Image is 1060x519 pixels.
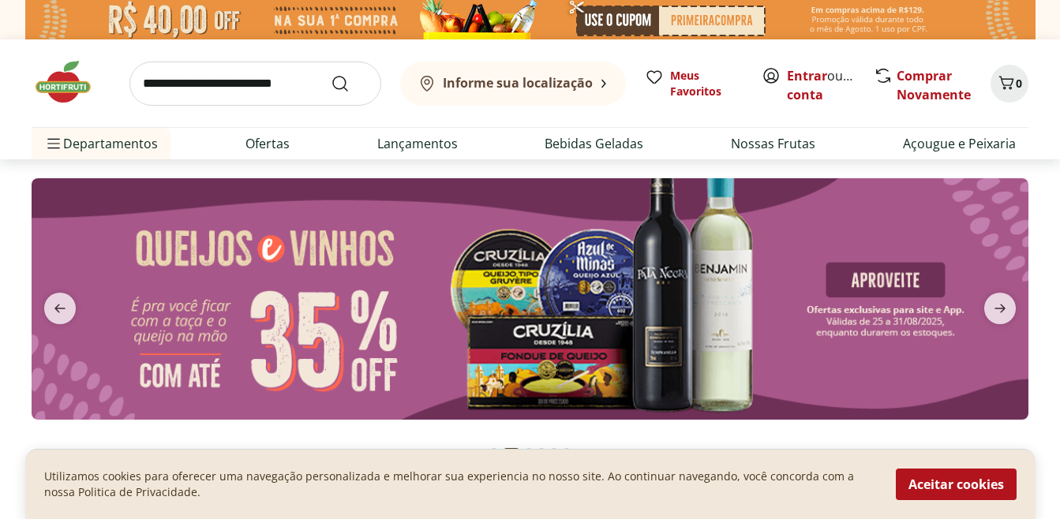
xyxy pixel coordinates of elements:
[787,66,857,104] span: ou
[245,134,290,153] a: Ofertas
[548,432,560,470] button: Go to page 5 from fs-carousel
[1016,76,1022,91] span: 0
[32,58,110,106] img: Hortifruti
[903,134,1016,153] a: Açougue e Peixaria
[972,293,1028,324] button: next
[129,62,381,106] input: search
[670,68,743,99] span: Meus Favoritos
[991,65,1028,103] button: Carrinho
[787,67,874,103] a: Criar conta
[32,293,88,324] button: previous
[443,74,593,91] b: Informe sua localização
[787,67,827,84] a: Entrar
[377,134,458,153] a: Lançamentos
[545,134,643,153] a: Bebidas Geladas
[731,134,815,153] a: Nossas Frutas
[44,469,877,500] p: Utilizamos cookies para oferecer uma navegação personalizada e melhorar sua experiencia no nosso ...
[560,432,573,470] button: Go to page 6 from fs-carousel
[44,125,63,162] button: Menu
[488,432,500,470] button: Go to page 1 from fs-carousel
[331,74,369,93] button: Submit Search
[500,432,523,470] button: Current page from fs-carousel
[897,67,971,103] a: Comprar Novamente
[523,432,535,470] button: Go to page 3 from fs-carousel
[32,178,1028,420] img: queijos e vinhos
[44,125,158,162] span: Departamentos
[400,62,626,106] button: Informe sua localização
[535,432,548,470] button: Go to page 4 from fs-carousel
[896,469,1017,500] button: Aceitar cookies
[645,68,743,99] a: Meus Favoritos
